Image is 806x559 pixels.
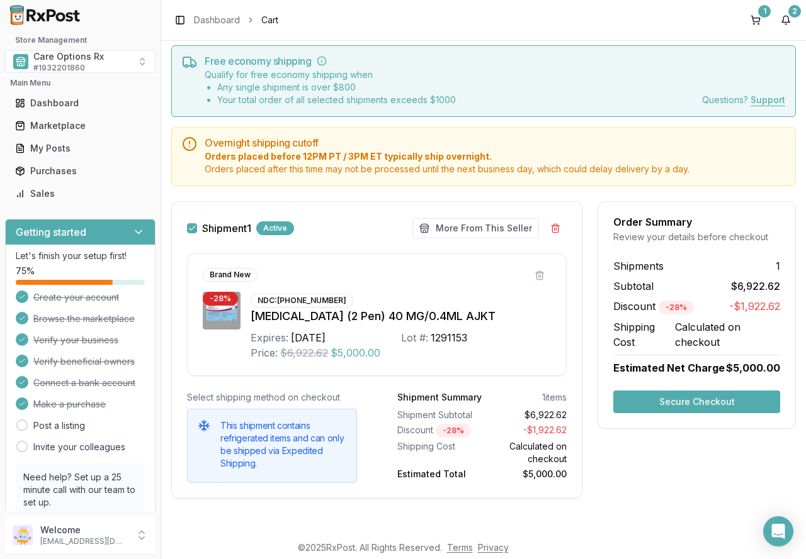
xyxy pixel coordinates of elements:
[5,50,156,73] button: Select a view
[205,150,785,163] span: Orders placed before 12PM PT / 3PM ET typically ship overnight.
[478,542,509,553] a: Privacy
[40,524,128,536] p: Welcome
[205,56,785,66] h5: Free economy shipping
[5,184,156,204] button: Sales
[15,119,145,132] div: Marketplace
[10,78,150,88] h2: Main Menu
[613,279,654,294] span: Subtotal
[763,516,793,546] div: Open Intercom Messenger
[487,424,567,438] div: - $1,922.62
[776,10,796,30] button: 2
[33,63,85,73] span: # 1932201860
[33,419,85,432] a: Post a listing
[261,14,278,26] span: Cart
[10,160,150,182] a: Purchases
[13,525,33,545] img: User avatar
[33,334,118,346] span: Verify your business
[613,258,664,274] span: Shipments
[487,440,567,465] div: Calculated on checkout
[23,509,72,520] a: Book a call
[217,94,456,106] li: Your total order of all selected shipments exceeds $ 1000
[203,292,238,306] div: - 28 %
[202,223,251,233] label: Shipment 1
[217,81,456,94] li: Any single shipment is over $ 800
[251,294,353,307] div: NDC: [PHONE_NUMBER]
[15,165,145,177] div: Purchases
[412,218,539,238] button: More From This Seller
[33,313,135,325] span: Browse the marketplace
[10,182,150,205] a: Sales
[401,330,428,345] div: Lot #:
[729,299,780,314] span: -$1,922.62
[33,398,106,411] span: Make a purchase
[613,362,725,374] span: Estimated Net Charge
[16,250,145,262] p: Let's finish your setup first!
[542,391,567,404] div: 1 items
[613,217,780,227] div: Order Summary
[10,114,150,137] a: Marketplace
[33,291,119,304] span: Create your account
[613,390,780,413] button: Secure Checkout
[220,419,346,470] h5: This shipment contains refrigerated items and can only be shipped via Expedited Shipping.
[5,116,156,136] button: Marketplace
[280,345,328,360] span: $6,922.62
[613,231,780,243] div: Review your details before checkout
[436,424,471,438] div: - 28 %
[256,221,294,235] div: Active
[5,161,156,181] button: Purchases
[251,345,278,360] div: Price:
[788,5,801,18] div: 2
[776,258,780,274] span: 1
[15,142,145,155] div: My Posts
[5,138,156,158] button: My Posts
[397,440,477,465] div: Shipping Cost
[5,5,86,25] img: RxPost Logo
[431,330,467,345] div: 1291153
[15,187,145,200] div: Sales
[194,14,240,26] a: Dashboard
[16,265,35,277] span: 75 %
[447,542,473,553] a: Terms
[205,163,785,175] span: Orders placed after this time may not be processed until the next business day, which could delay...
[675,319,780,350] span: Calculated on checkout
[291,330,326,345] div: [DATE]
[487,468,567,480] div: $5,000.00
[187,391,357,404] div: Select shipping method on checkout
[33,355,135,368] span: Verify beneficial owners
[331,345,380,360] span: $5,000.00
[5,35,156,45] h2: Store Management
[33,441,125,453] a: Invite your colleagues
[40,536,128,546] p: [EMAIL_ADDRESS][DOMAIN_NAME]
[33,50,104,63] span: Care Options Rx
[16,224,86,240] h3: Getting started
[613,300,694,313] span: Discount
[731,279,780,294] span: $6,922.62
[397,468,477,480] div: Estimated Total
[613,319,675,350] span: Shipping Cost
[15,97,145,109] div: Dashboard
[251,330,288,345] div: Expires:
[758,5,771,18] div: 1
[746,10,766,30] button: 1
[33,377,135,389] span: Connect a bank account
[397,409,477,421] div: Shipment Subtotal
[205,138,785,148] h5: Overnight shipping cutoff
[397,424,477,438] div: Discount
[205,69,456,106] div: Qualify for free economy shipping when
[726,360,780,375] span: $5,000.00
[23,471,137,509] p: Need help? Set up a 25 minute call with our team to set up.
[702,94,785,106] div: Questions?
[203,292,241,329] img: Humira (2 Pen) 40 MG/0.4ML AJKT
[397,391,482,404] div: Shipment Summary
[5,93,156,113] button: Dashboard
[10,137,150,160] a: My Posts
[10,92,150,114] a: Dashboard
[487,409,567,421] div: $6,922.62
[203,268,258,282] div: Brand New
[251,307,551,325] div: [MEDICAL_DATA] (2 Pen) 40 MG/0.4ML AJKT
[194,14,278,26] nav: breadcrumb
[659,301,694,314] div: - 28 %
